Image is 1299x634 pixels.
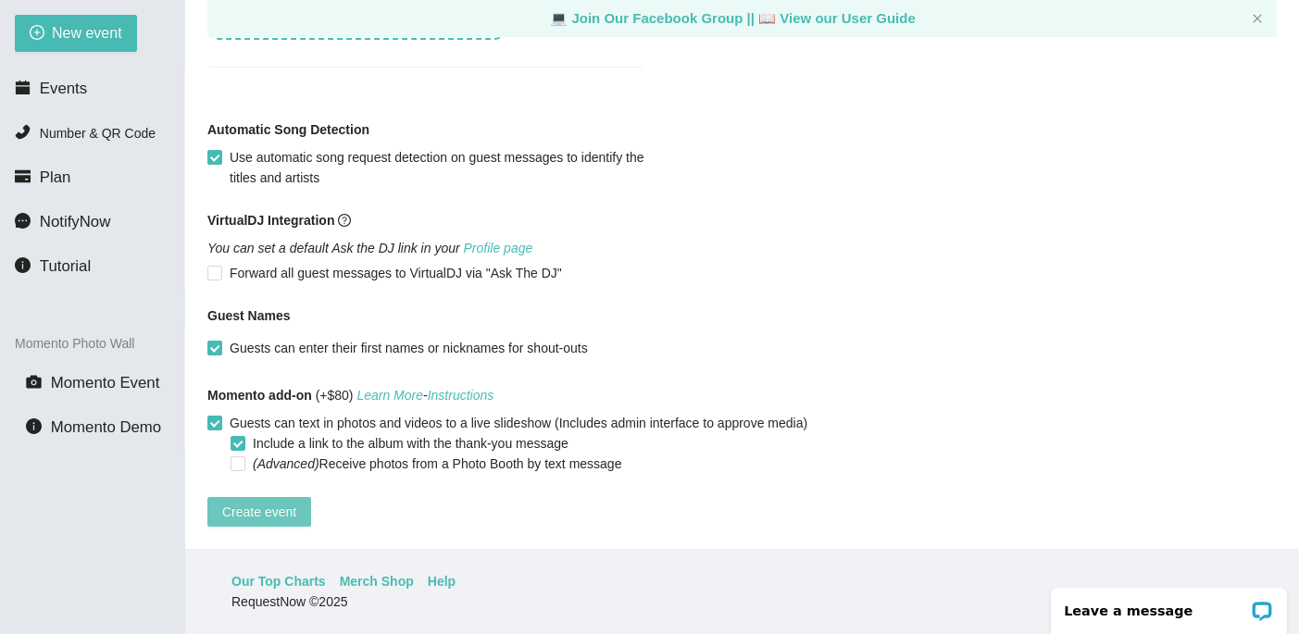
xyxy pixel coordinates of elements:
a: Merch Shop [340,571,414,591]
span: Use automatic song request detection on guest messages to identify the titles and artists [222,147,653,188]
span: close [1252,13,1263,24]
span: credit-card [15,168,31,184]
span: info-circle [15,257,31,273]
a: Learn More [356,388,423,403]
span: Forward all guest messages to VirtualDJ via "Ask The DJ" [222,263,569,283]
span: New event [52,21,122,44]
span: Momento Event [51,374,160,392]
a: laptop View our User Guide [758,10,916,26]
span: laptop [758,10,776,26]
span: NotifyNow [40,213,110,230]
button: Create event [207,497,311,527]
span: Receive photos from a Photo Booth by text message [245,454,629,474]
span: camera [26,374,42,390]
span: Plan [40,168,71,186]
b: Automatic Song Detection [207,119,369,140]
a: Help [428,571,456,591]
b: VirtualDJ Integration [207,213,334,228]
i: - [356,388,493,403]
span: phone [15,124,31,140]
span: laptop [550,10,568,26]
span: Tutorial [40,257,91,275]
span: message [15,213,31,229]
a: Instructions [428,388,494,403]
a: laptop Join Our Facebook Group || [550,10,758,26]
span: plus-circle [30,25,44,43]
span: Include a link to the album with the thank-you message [245,433,576,454]
b: Momento add-on [207,388,312,403]
button: close [1252,13,1263,25]
span: info-circle [26,418,42,434]
i: (Advanced) [253,456,319,471]
button: plus-circleNew event [15,15,137,52]
iframe: LiveChat chat widget [1039,576,1299,634]
a: Profile page [464,241,533,255]
div: RequestNow © 2025 [231,591,1248,612]
i: You can set a default Ask the DJ link in your [207,241,532,255]
b: Guest Names [207,308,290,323]
span: Guests can enter their first names or nicknames for shout-outs [222,338,595,358]
span: calendar [15,80,31,95]
span: question-circle [338,214,351,227]
a: Our Top Charts [231,571,326,591]
span: Events [40,80,87,97]
span: Momento Demo [51,418,161,436]
span: (+$80) [207,385,493,405]
span: Guests can text in photos and videos to a live slideshow (Includes admin interface to approve media) [222,413,815,433]
span: Number & QR Code [40,126,156,141]
span: Create event [222,502,296,522]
